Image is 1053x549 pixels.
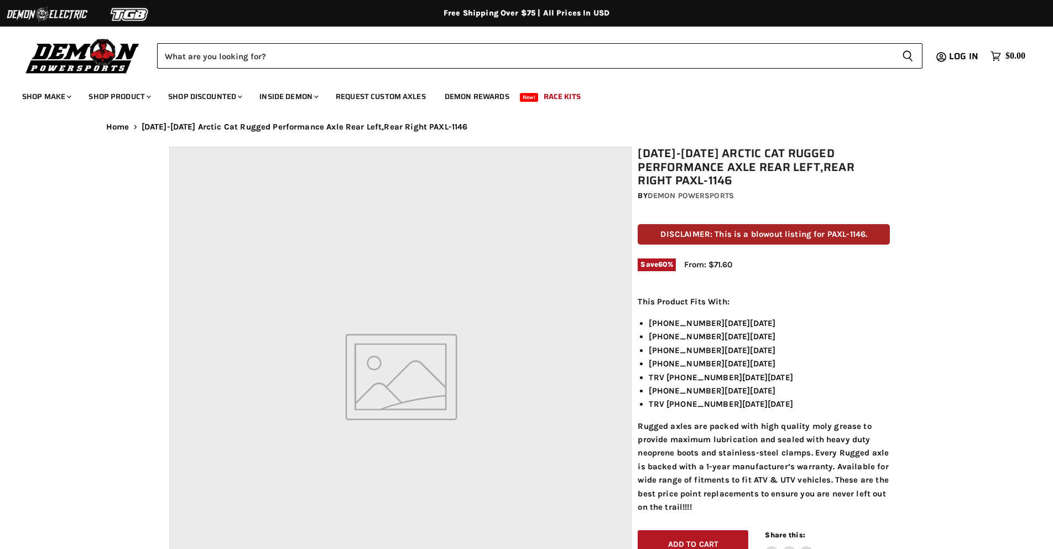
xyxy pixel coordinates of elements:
button: Search [893,43,922,69]
input: Search [157,43,893,69]
li: [PHONE_NUMBER][DATE][DATE] [649,317,890,330]
a: Shop Discounted [160,85,249,108]
div: by [638,190,890,202]
a: Demon Rewards [436,85,518,108]
img: Demon Electric Logo 2 [6,4,88,25]
span: Share this: [765,531,805,539]
div: Free Shipping Over $75 | All Prices In USD [84,8,969,18]
span: [DATE]-[DATE] Arctic Cat Rugged Performance Axle Rear Left,Rear Right PAXL-1146 [142,122,468,132]
form: Product [157,43,922,69]
div: Rugged axles are packed with high quality moly grease to provide maximum lubrication and sealed w... [638,295,890,514]
h1: [DATE]-[DATE] Arctic Cat Rugged Performance Axle Rear Left,Rear Right PAXL-1146 [638,147,890,188]
p: DISCLAIMER: This is a blowout listing for PAXL-1146. [638,224,890,245]
span: New! [520,93,539,102]
span: $0.00 [1005,51,1025,61]
img: Demon Powersports [22,36,143,75]
span: Save % [638,258,676,271]
a: Log in [944,51,985,61]
li: TRV [PHONE_NUMBER][DATE][DATE] [649,371,890,384]
nav: Breadcrumbs [84,122,969,132]
span: Log in [949,49,978,63]
a: Home [106,122,129,132]
a: $0.00 [985,48,1031,64]
li: [PHONE_NUMBER][DATE][DATE] [649,330,890,343]
ul: Main menu [14,81,1023,108]
p: This Product Fits With: [638,295,890,308]
a: Shop Make [14,85,78,108]
span: From: $71.60 [684,260,732,270]
span: 60 [658,260,668,268]
a: Request Custom Axles [327,85,434,108]
li: [PHONE_NUMBER][DATE][DATE] [649,384,890,397]
a: Shop Product [80,85,158,108]
li: [PHONE_NUMBER][DATE][DATE] [649,357,890,370]
a: Inside Demon [251,85,325,108]
li: TRV [PHONE_NUMBER][DATE][DATE] [649,397,890,411]
span: Add to cart [668,540,719,549]
li: [PHONE_NUMBER][DATE][DATE] [649,344,890,357]
img: TGB Logo 2 [88,4,171,25]
a: Demon Powersports [648,191,734,200]
a: Race Kits [535,85,589,108]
